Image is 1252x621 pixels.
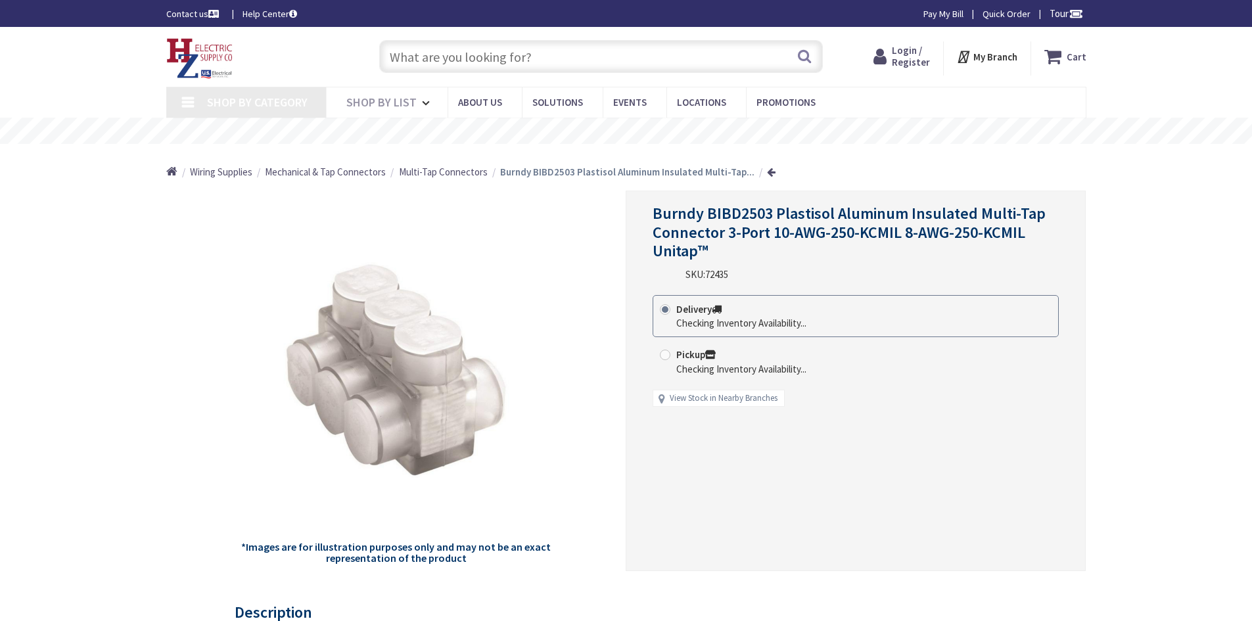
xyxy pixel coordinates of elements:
[532,96,583,108] span: Solutions
[676,316,806,330] div: Checking Inventory Availability...
[346,95,417,110] span: Shop By List
[265,165,386,179] a: Mechanical & Tap Connectors
[676,348,716,361] strong: Pickup
[670,392,777,405] a: View Stock in Nearby Branches
[190,165,252,179] a: Wiring Supplies
[1067,45,1086,68] strong: Cart
[166,38,233,79] img: HZ Electric Supply
[235,604,1008,621] h3: Description
[240,218,553,531] img: Burndy BIBD2503 Plastisol Aluminum Insulated Multi-Tap Connector 3-Port 10-AWG-250-KCMIL 8-AWG-25...
[676,362,806,376] div: Checking Inventory Availability...
[873,45,930,68] a: Login / Register
[240,541,553,564] h5: *Images are for illustration purposes only and may not be an exact representation of the product
[207,95,308,110] span: Shop By Category
[677,96,726,108] span: Locations
[399,166,488,178] span: Multi-Tap Connectors
[653,203,1046,262] span: Burndy BIBD2503 Plastisol Aluminum Insulated Multi-Tap Connector 3-Port 10-AWG-250-KCMIL 8-AWG-25...
[705,268,728,281] span: 72435
[265,166,386,178] span: Mechanical & Tap Connectors
[892,44,930,68] span: Login / Register
[983,7,1031,20] a: Quick Order
[1044,45,1086,68] a: Cart
[190,166,252,178] span: Wiring Supplies
[379,40,823,73] input: What are you looking for?
[458,96,502,108] span: About Us
[500,166,754,178] strong: Burndy BIBD2503 Plastisol Aluminum Insulated Multi-Tap...
[1050,7,1083,20] span: Tour
[399,165,488,179] a: Multi-Tap Connectors
[511,124,744,139] rs-layer: Free Same Day Pickup at 8 Locations
[973,51,1017,63] strong: My Branch
[685,267,728,281] div: SKU:
[676,303,722,315] strong: Delivery
[756,96,816,108] span: Promotions
[166,7,221,20] a: Contact us
[956,45,1017,68] div: My Branch
[613,96,647,108] span: Events
[923,7,963,20] a: Pay My Bill
[243,7,297,20] a: Help Center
